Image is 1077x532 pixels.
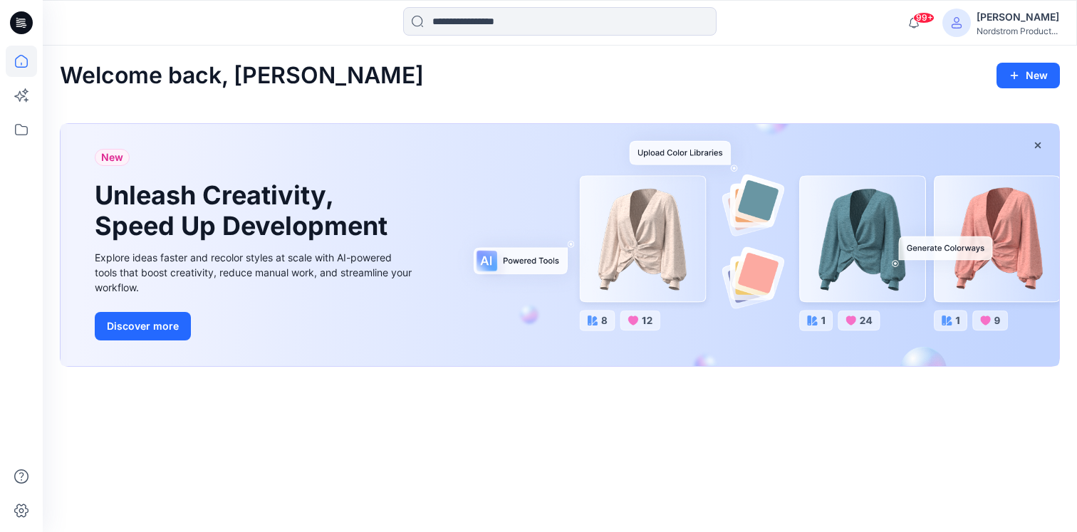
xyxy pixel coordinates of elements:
[95,180,394,241] h1: Unleash Creativity, Speed Up Development
[60,63,424,89] h2: Welcome back, [PERSON_NAME]
[951,17,962,28] svg: avatar
[95,250,415,295] div: Explore ideas faster and recolor styles at scale with AI-powered tools that boost creativity, red...
[977,9,1059,26] div: [PERSON_NAME]
[997,63,1060,88] button: New
[95,312,191,340] button: Discover more
[977,26,1059,36] div: Nordstrom Product...
[913,12,935,24] span: 99+
[101,149,123,166] span: New
[95,312,415,340] a: Discover more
